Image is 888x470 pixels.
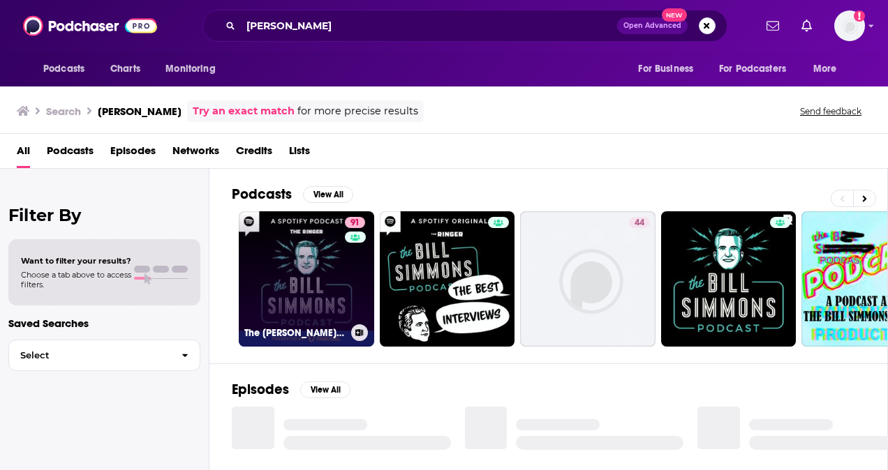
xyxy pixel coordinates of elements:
a: Networks [172,139,219,168]
span: Logged in as alisontucker [834,10,865,41]
span: for more precise results [297,103,418,119]
a: Episodes [110,139,156,168]
a: Podcasts [47,139,94,168]
a: PodcastsView All [232,185,353,203]
button: View All [303,186,353,203]
img: Podchaser - Follow, Share and Rate Podcasts [23,13,157,39]
span: 91 [350,216,360,230]
span: 44 [635,216,644,230]
h2: Episodes [232,381,289,398]
h2: Filter By [8,205,200,225]
button: open menu [156,56,233,82]
img: User Profile [834,10,865,41]
button: open menu [710,56,806,82]
span: Podcasts [43,59,84,79]
a: Show notifications dropdown [796,14,817,38]
span: New [662,8,687,22]
span: Want to filter your results? [21,256,131,266]
span: More [813,59,837,79]
button: open menu [804,56,854,82]
svg: Add a profile image [854,10,865,22]
input: Search podcasts, credits, & more... [241,15,617,37]
span: For Business [638,59,693,79]
h3: Search [46,105,81,118]
a: 44 [629,217,650,228]
span: For Podcasters [719,59,786,79]
span: Charts [110,59,140,79]
span: Choose a tab above to access filters. [21,270,131,289]
a: Show notifications dropdown [761,14,785,38]
button: Send feedback [796,105,866,117]
h2: Podcasts [232,185,292,203]
span: Monitoring [165,59,215,79]
button: open menu [628,56,711,82]
a: Try an exact match [193,103,295,119]
a: Credits [236,139,272,168]
button: open menu [34,56,103,82]
h3: The [PERSON_NAME] Podcast [244,327,346,339]
h3: [PERSON_NAME] [98,105,182,118]
a: 91 [345,217,365,228]
p: Saved Searches [8,317,200,330]
span: Open Advanced [623,22,681,29]
button: View All [300,381,350,398]
button: Select [8,340,200,371]
button: Show profile menu [834,10,865,41]
a: Charts [101,56,149,82]
a: Lists [289,139,310,168]
a: EpisodesView All [232,381,350,398]
a: 91The [PERSON_NAME] Podcast [239,211,374,347]
button: Open AdvancedNew [617,17,688,34]
div: Search podcasts, credits, & more... [202,10,727,42]
a: 44 [520,211,656,347]
a: All [17,139,30,168]
span: Select [9,351,170,360]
